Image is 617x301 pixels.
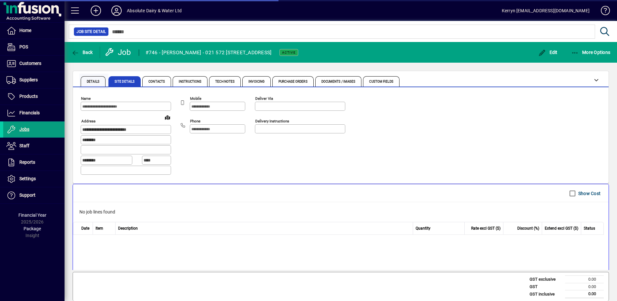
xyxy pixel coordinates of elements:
a: Customers [3,56,65,72]
span: Instructions [179,80,201,83]
span: Tech Notes [215,80,235,83]
span: Package [24,226,41,231]
span: Invoicing [248,80,265,83]
span: Products [19,94,38,99]
span: Discount (%) [517,225,539,231]
span: Description [118,225,138,231]
span: More Options [571,50,611,55]
button: Profile [106,5,127,16]
span: Customers [19,61,41,66]
a: Knowledge Base [596,1,609,22]
a: Reports [3,154,65,171]
a: Financials [3,105,65,121]
span: Date [81,225,89,231]
span: Quantity [416,225,430,231]
span: Back [71,50,93,55]
mat-label: Phone [190,119,200,123]
a: Suppliers [3,72,65,88]
a: Settings [3,171,65,187]
span: Documents / Images [321,80,356,83]
span: POS [19,44,28,49]
span: Jobs [19,127,29,132]
mat-label: Name [81,96,91,101]
div: #746 - [PERSON_NAME] - 021 572 [STREET_ADDRESS] [146,47,272,58]
a: Staff [3,138,65,154]
span: Details [87,80,99,83]
td: 0.00 [565,283,604,290]
mat-label: Delivery Instructions [255,119,289,123]
span: Contacts [148,80,165,83]
td: 0.00 [565,276,604,283]
span: Custom Fields [369,80,393,83]
span: Home [19,28,31,33]
span: Job Site Detail [76,28,106,35]
div: No job lines found [73,202,609,222]
label: Show Cost [577,190,601,197]
span: Suppliers [19,77,38,82]
span: Support [19,192,35,198]
span: Financial Year [18,213,46,218]
a: Home [3,23,65,39]
span: Purchase Orders [278,80,308,83]
button: Edit [537,47,559,58]
span: Active [282,50,296,55]
app-page-header-button: Back [65,47,100,58]
button: Add [86,5,106,16]
span: Reports [19,160,35,165]
td: GST exclusive [526,276,565,283]
div: Kerryn [EMAIL_ADDRESS][DOMAIN_NAME] [502,5,590,16]
td: GST [526,283,565,290]
div: Absolute Dairy & Water Ltd [127,5,182,16]
span: Site Details [115,80,135,83]
a: Support [3,187,65,203]
span: Staff [19,143,29,148]
span: Rate excl GST ($) [471,225,501,231]
span: Financials [19,110,40,115]
span: Extend excl GST ($) [545,225,578,231]
a: View on map [162,112,173,122]
td: GST inclusive [526,290,565,298]
mat-label: Deliver via [255,96,273,101]
td: 0.00 [565,290,604,298]
mat-label: Mobile [190,96,201,101]
span: Status [584,225,595,231]
span: Item [96,225,103,231]
button: More Options [570,47,612,58]
div: Job [105,47,132,57]
span: Settings [19,176,36,181]
a: Products [3,88,65,105]
a: POS [3,39,65,55]
button: Back [70,47,95,58]
span: Edit [538,50,558,55]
